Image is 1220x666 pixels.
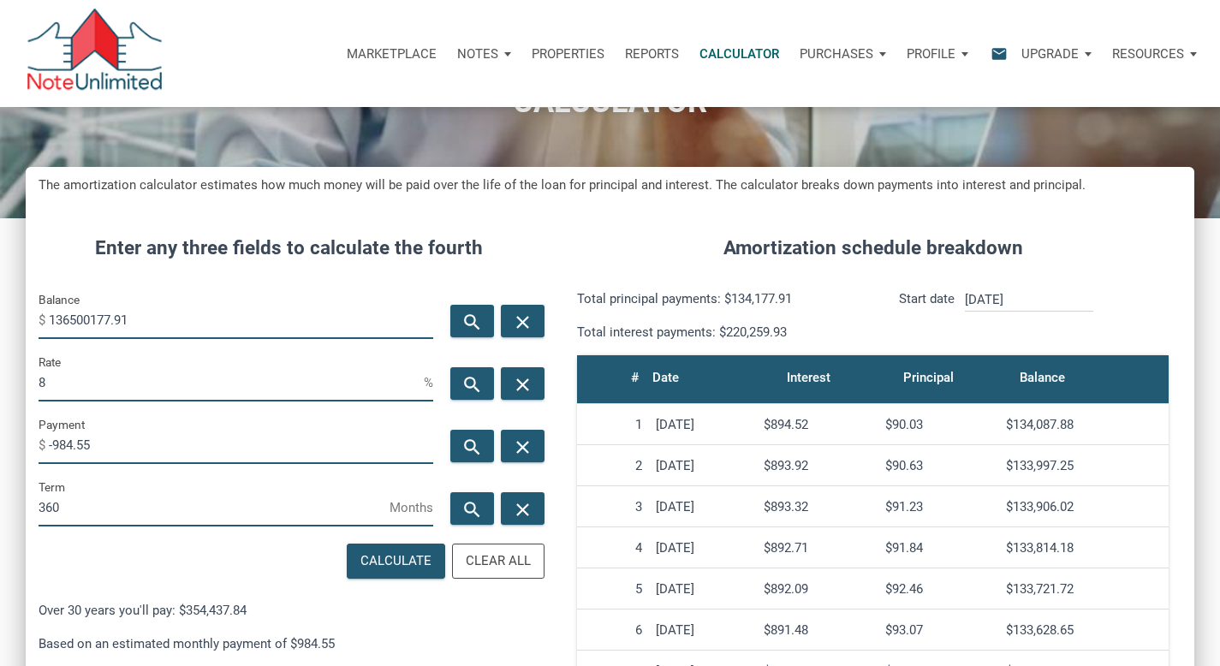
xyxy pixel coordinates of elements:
div: 5 [584,581,641,597]
a: Properties [521,28,615,80]
button: close [501,305,545,337]
div: $892.09 [764,581,872,597]
label: Balance [39,289,80,310]
p: Profile [907,46,955,62]
i: close [513,374,533,395]
div: $894.52 [764,417,872,432]
p: Reports [625,46,679,62]
div: $133,814.18 [1006,540,1162,556]
button: close [501,492,545,525]
button: Clear All [452,544,545,579]
h4: Enter any three fields to calculate the fourth [39,234,539,263]
button: close [501,367,545,400]
div: [DATE] [656,417,751,432]
i: close [513,312,533,333]
p: Start date [899,288,955,342]
div: [DATE] [656,540,751,556]
button: search [450,305,494,337]
i: search [461,437,482,458]
div: [DATE] [656,581,751,597]
button: Calculate [347,544,445,579]
div: Calculate [360,551,431,571]
div: $91.23 [885,499,993,514]
div: 3 [584,499,641,514]
div: $133,906.02 [1006,499,1162,514]
h5: The amortization calculator estimates how much money will be paid over the life of the loan for p... [39,175,1181,195]
div: $133,997.25 [1006,458,1162,473]
div: 4 [584,540,641,556]
button: Upgrade [1011,28,1102,80]
label: Term [39,477,65,497]
img: NoteUnlimited [26,9,164,98]
p: Properties [532,46,604,62]
input: Payment [49,425,433,464]
button: Notes [447,28,521,80]
div: $133,721.72 [1006,581,1162,597]
a: Calculator [689,28,789,80]
i: email [989,44,1009,63]
div: 6 [584,622,641,638]
i: search [461,499,482,520]
button: Marketplace [336,28,447,80]
input: Balance [49,300,433,339]
div: [DATE] [656,622,751,638]
div: Principal [903,366,954,389]
div: $893.32 [764,499,872,514]
p: Total principal payments: $134,177.91 [577,288,860,309]
button: email [978,28,1011,80]
div: Clear All [466,551,531,571]
i: search [461,312,482,333]
div: [DATE] [656,458,751,473]
button: Resources [1102,28,1207,80]
p: Upgrade [1021,46,1079,62]
button: Purchases [789,28,896,80]
span: % [424,369,433,396]
div: $134,087.88 [1006,417,1162,432]
div: $133,628.65 [1006,622,1162,638]
button: Reports [615,28,689,80]
i: close [513,437,533,458]
div: Interest [787,366,830,389]
p: Marketplace [347,46,437,62]
label: Payment [39,414,85,435]
div: [DATE] [656,499,751,514]
div: 2 [584,458,641,473]
p: Notes [457,46,498,62]
input: Term [39,488,390,526]
button: search [450,430,494,462]
button: close [501,430,545,462]
button: search [450,367,494,400]
button: Profile [896,28,979,80]
div: 1 [584,417,641,432]
h4: Amortization schedule breakdown [564,234,1181,263]
div: $91.84 [885,540,993,556]
div: $892.71 [764,540,872,556]
p: Total interest payments: $220,259.93 [577,322,860,342]
p: Resources [1112,46,1184,62]
p: Purchases [800,46,873,62]
div: $93.07 [885,622,993,638]
span: $ [39,306,49,334]
div: $90.63 [885,458,993,473]
span: $ [39,431,49,459]
button: search [450,492,494,525]
div: # [631,366,639,389]
div: $891.48 [764,622,872,638]
div: $92.46 [885,581,993,597]
p: Over 30 years you'll pay: $354,437.84 [39,600,539,621]
div: $893.92 [764,458,872,473]
div: Balance [1020,366,1065,389]
label: Rate [39,352,61,372]
input: Rate [39,363,424,401]
span: Months [390,494,433,521]
div: Date [652,366,679,389]
p: Calculator [699,46,779,62]
p: Based on an estimated monthly payment of $984.55 [39,633,539,654]
i: close [513,499,533,520]
i: search [461,374,482,395]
